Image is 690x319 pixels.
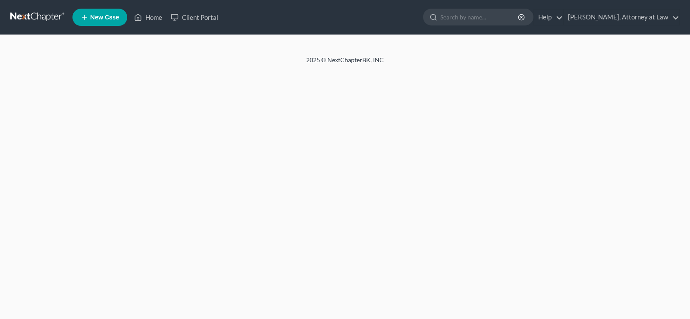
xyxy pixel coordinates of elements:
[440,9,519,25] input: Search by name...
[90,14,119,21] span: New Case
[130,9,166,25] a: Home
[166,9,223,25] a: Client Portal
[564,9,679,25] a: [PERSON_NAME], Attorney at Law
[99,56,591,71] div: 2025 © NextChapterBK, INC
[534,9,563,25] a: Help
